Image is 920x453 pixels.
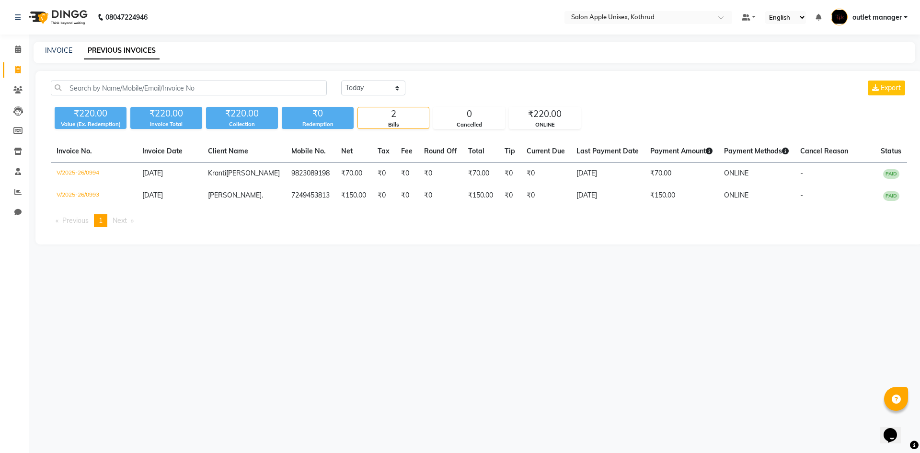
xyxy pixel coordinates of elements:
[499,163,521,185] td: ₹0
[282,107,354,120] div: ₹0
[51,163,137,185] td: V/2025-26/0994
[335,163,372,185] td: ₹70.00
[418,163,462,185] td: ₹0
[206,107,278,120] div: ₹220.00
[800,191,803,199] span: -
[505,147,515,155] span: Tip
[852,12,902,23] span: outlet manager
[142,191,163,199] span: [DATE]
[208,191,262,199] span: [PERSON_NAME]
[468,147,484,155] span: Total
[291,147,326,155] span: Mobile No.
[57,147,92,155] span: Invoice No.
[395,163,418,185] td: ₹0
[84,42,160,59] a: PREVIOUS INVOICES
[372,163,395,185] td: ₹0
[358,107,429,121] div: 2
[724,147,789,155] span: Payment Methods
[51,81,327,95] input: Search by Name/Mobile/Email/Invoice No
[576,147,639,155] span: Last Payment Date
[499,185,521,207] td: ₹0
[462,163,499,185] td: ₹70.00
[335,185,372,207] td: ₹150.00
[51,214,907,227] nav: Pagination
[571,185,644,207] td: [DATE]
[226,169,280,177] span: [PERSON_NAME]
[208,169,226,177] span: Kranti
[800,147,848,155] span: Cancel Reason
[378,147,390,155] span: Tax
[142,169,163,177] span: [DATE]
[282,120,354,128] div: Redemption
[99,216,103,225] span: 1
[881,147,901,155] span: Status
[418,185,462,207] td: ₹0
[509,121,580,129] div: ONLINE
[800,169,803,177] span: -
[286,185,335,207] td: 7249453813
[262,191,263,199] span: .
[434,121,505,129] div: Cancelled
[372,185,395,207] td: ₹0
[113,216,127,225] span: Next
[341,147,353,155] span: Net
[358,121,429,129] div: Bills
[395,185,418,207] td: ₹0
[880,415,910,443] iframe: chat widget
[45,46,72,55] a: INVOICE
[208,147,248,155] span: Client Name
[434,107,505,121] div: 0
[105,4,148,31] b: 08047224946
[130,107,202,120] div: ₹220.00
[51,185,137,207] td: V/2025-26/0993
[509,107,580,121] div: ₹220.00
[883,191,899,201] span: PAID
[881,83,901,92] span: Export
[527,147,565,155] span: Current Due
[55,120,126,128] div: Value (Ex. Redemption)
[724,191,748,199] span: ONLINE
[130,120,202,128] div: Invoice Total
[424,147,457,155] span: Round Off
[206,120,278,128] div: Collection
[650,147,713,155] span: Payment Amount
[724,169,748,177] span: ONLINE
[868,81,905,95] button: Export
[521,185,571,207] td: ₹0
[462,185,499,207] td: ₹150.00
[571,163,644,185] td: [DATE]
[401,147,413,155] span: Fee
[644,185,718,207] td: ₹150.00
[62,216,89,225] span: Previous
[24,4,90,31] img: logo
[286,163,335,185] td: 9823089198
[142,147,183,155] span: Invoice Date
[644,163,718,185] td: ₹70.00
[521,163,571,185] td: ₹0
[831,9,848,25] img: outlet manager
[883,169,899,179] span: PAID
[55,107,126,120] div: ₹220.00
